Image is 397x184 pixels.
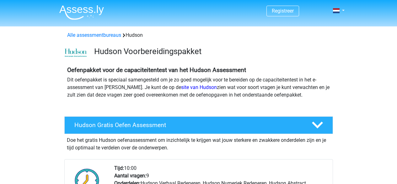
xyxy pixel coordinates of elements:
[64,134,333,152] div: Doe het gratis Hudson oefenassessment om inzichtelijk te krijgen wat jouw sterkere en zwakkere on...
[67,32,121,38] a: Alle assessmentbureaus
[74,121,302,129] h4: Hudson Gratis Oefen Assessment
[65,48,87,57] img: cefd0e47479f4eb8e8c001c0d358d5812e054fa8.png
[59,5,104,20] img: Assessly
[272,8,294,14] a: Registreer
[181,84,217,90] a: site van Hudson
[67,76,330,99] p: Dit oefenpakket is speciaal samengesteld om je zo goed mogelijk voor te bereiden op de capaciteit...
[114,165,124,171] b: Tijd:
[94,47,328,56] h3: Hudson Voorbereidingspakket
[114,173,146,179] b: Aantal vragen:
[67,66,246,74] b: Oefenpakket voor de capaciteitentest van het Hudson Assessment
[62,116,335,134] a: Hudson Gratis Oefen Assessment
[65,31,333,39] div: Hudson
